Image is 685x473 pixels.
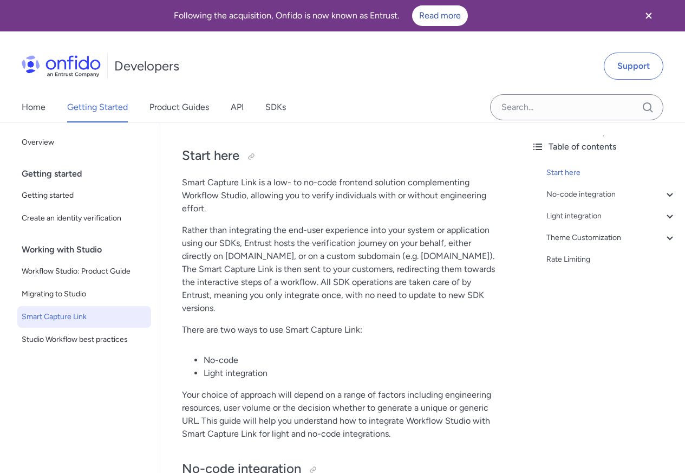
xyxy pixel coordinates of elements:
[22,55,101,77] img: Onfido Logo
[546,188,676,201] a: No-code integration
[17,132,151,153] a: Overview
[182,147,501,165] h2: Start here
[531,140,676,153] div: Table of contents
[182,224,501,315] p: Rather than integrating the end-user experience into your system or application using our SDKs, E...
[22,189,147,202] span: Getting started
[17,261,151,282] a: Workflow Studio: Product Guide
[546,166,676,179] a: Start here
[67,92,128,122] a: Getting Started
[22,239,155,261] div: Working with Studio
[182,388,501,440] p: Your choice of approach will depend on a range of factors including engineering resources, user v...
[604,53,663,80] a: Support
[22,136,147,149] span: Overview
[17,208,151,229] a: Create an identity verification
[22,92,45,122] a: Home
[22,310,147,323] span: Smart Capture Link
[22,265,147,278] span: Workflow Studio: Product Guide
[490,94,663,120] input: Onfido search input field
[22,212,147,225] span: Create an identity verification
[204,367,501,380] li: Light integration
[17,283,151,305] a: Migrating to Studio
[231,92,244,122] a: API
[17,306,151,328] a: Smart Capture Link
[412,5,468,26] a: Read more
[265,92,286,122] a: SDKs
[642,9,655,22] svg: Close banner
[182,176,501,215] p: Smart Capture Link is a low- to no-code frontend solution complementing Workflow Studio, allowing...
[629,2,669,29] button: Close banner
[22,333,147,346] span: Studio Workflow best practices
[17,185,151,206] a: Getting started
[204,354,501,367] li: No-code
[546,253,676,266] a: Rate Limiting
[149,92,209,122] a: Product Guides
[546,210,676,223] a: Light integration
[22,163,155,185] div: Getting started
[546,231,676,244] a: Theme Customization
[114,57,179,75] h1: Developers
[182,323,501,336] p: There are two ways to use Smart Capture Link:
[22,288,147,301] span: Migrating to Studio
[13,5,629,26] div: Following the acquisition, Onfido is now known as Entrust.
[17,329,151,351] a: Studio Workflow best practices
